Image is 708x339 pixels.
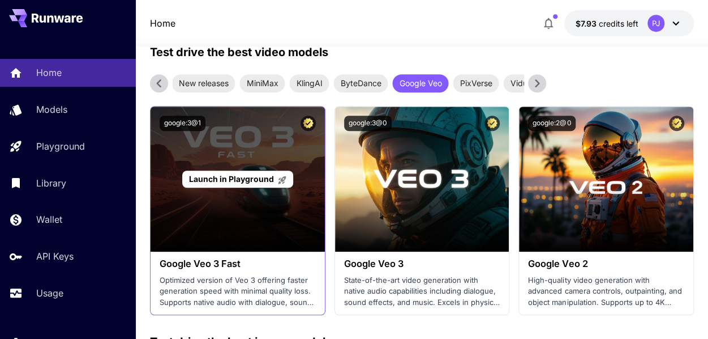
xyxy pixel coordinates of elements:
[150,16,175,30] nav: breadcrumb
[669,116,684,131] button: Certified Model – Vetted for best performance and includes a commercial license.
[160,275,315,308] p: Optimized version of Veo 3 offering faster generation speed with minimal quality loss. Supports n...
[647,15,664,32] div: PJ
[150,16,175,30] a: Home
[528,116,576,131] button: google:2@0
[519,107,693,252] img: alt
[344,116,392,131] button: google:3@0
[576,18,638,29] div: $7.9261
[189,174,274,184] span: Launch in Playground
[290,74,329,92] div: KlingAI
[334,77,388,89] span: ByteDance
[172,77,235,89] span: New releases
[36,213,62,226] p: Wallet
[344,259,500,269] h3: Google Veo 3
[36,176,66,190] p: Library
[576,19,599,28] span: $7.93
[528,259,684,269] h3: Google Veo 2
[301,116,316,131] button: Certified Model – Vetted for best performance and includes a commercial license.
[160,259,315,269] h3: Google Veo 3 Fast
[335,107,509,252] img: alt
[182,171,293,188] a: Launch in Playground
[484,116,500,131] button: Certified Model – Vetted for best performance and includes a commercial license.
[240,77,285,89] span: MiniMax
[36,139,85,153] p: Playground
[160,116,205,131] button: google:3@1
[453,74,499,92] div: PixVerse
[504,74,534,92] div: Vidu
[453,77,499,89] span: PixVerse
[599,19,638,28] span: credits left
[150,44,328,61] p: Test drive the best video models
[564,10,694,36] button: $7.9261PJ
[334,74,388,92] div: ByteDance
[36,66,62,79] p: Home
[36,286,63,300] p: Usage
[528,275,684,308] p: High-quality video generation with advanced camera controls, outpainting, and object manipulation...
[36,249,74,263] p: API Keys
[36,103,67,116] p: Models
[504,77,534,89] span: Vidu
[393,77,449,89] span: Google Veo
[393,74,449,92] div: Google Veo
[344,275,500,308] p: State-of-the-art video generation with native audio capabilities including dialogue, sound effect...
[290,77,329,89] span: KlingAI
[172,74,235,92] div: New releases
[240,74,285,92] div: MiniMax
